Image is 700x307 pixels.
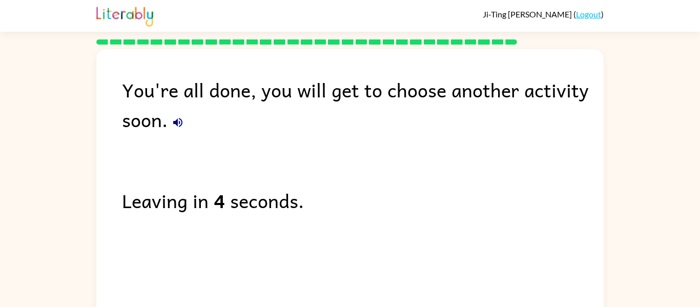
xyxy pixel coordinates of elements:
[483,9,573,19] span: Ji-Ting [PERSON_NAME]
[122,186,604,215] div: Leaving in seconds.
[214,186,225,215] b: 4
[483,9,604,19] div: ( )
[96,4,153,27] img: Literably
[576,9,601,19] a: Logout
[122,75,604,134] div: You're all done, you will get to choose another activity soon.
